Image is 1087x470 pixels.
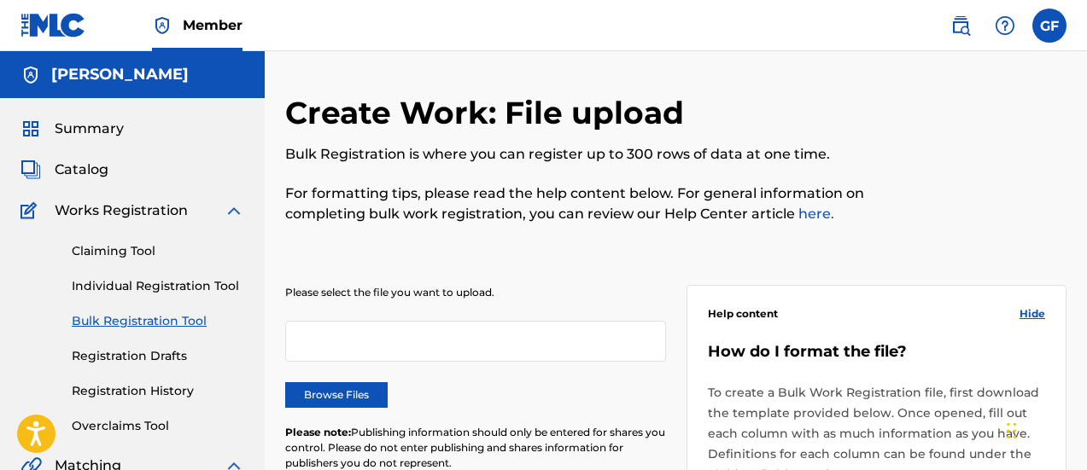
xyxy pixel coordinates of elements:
img: search [950,15,971,36]
iframe: Chat Widget [1002,388,1087,470]
img: Summary [20,119,41,139]
label: Browse Files [285,382,388,408]
span: Member [183,15,243,35]
img: Accounts [20,65,41,85]
h5: Gregory Friedman [51,65,189,84]
img: help [995,15,1015,36]
a: Claiming Tool [72,242,244,260]
img: expand [224,200,244,221]
a: Public Search [944,9,978,43]
span: Hide [1020,306,1045,322]
p: Bulk Registration is where you can register up to 300 rows of data at one time. [285,144,887,165]
img: Catalog [20,160,41,180]
p: For formatting tips, please read the help content below. For general information on completing bu... [285,183,887,224]
a: CatalogCatalog [20,160,108,180]
h2: Create Work: File upload [285,94,693,132]
a: Registration History [72,382,244,400]
span: Help content [708,306,778,322]
img: MLC Logo [20,13,86,38]
span: Works Registration [55,200,188,221]
span: Please note: [285,426,351,438]
img: Top Rightsholder [152,15,172,36]
div: User Menu [1032,9,1067,43]
div: Help [988,9,1022,43]
a: Registration Drafts [72,347,244,365]
h5: How do I format the file? [708,342,1046,362]
div: Drag [1007,405,1017,456]
img: Works Registration [20,200,43,221]
span: Catalog [55,160,108,180]
a: Overclaims Tool [72,417,244,435]
span: Summary [55,119,124,139]
a: here. [795,206,834,222]
a: Bulk Registration Tool [72,312,244,330]
p: Please select the file you want to upload. [285,285,666,300]
a: SummarySummary [20,119,124,139]
a: Individual Registration Tool [72,277,244,295]
iframe: Resource Center [1039,265,1087,403]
